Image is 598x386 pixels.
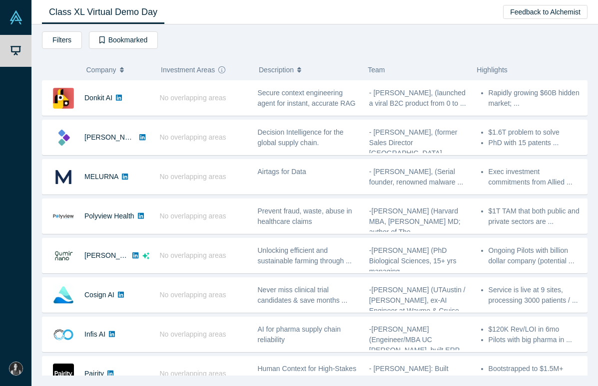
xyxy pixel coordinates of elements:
span: Investment Areas [161,59,215,80]
li: $120K Rev/LOI in 6mo [489,324,582,335]
span: Unlocking efficient and sustainable farming through ... [258,246,352,265]
span: -[PERSON_NAME] (Harvard MBA, [PERSON_NAME] MD; author of The ... [369,207,461,236]
span: - [PERSON_NAME], (launched a viral B2C product from 0 to ... [369,89,466,107]
button: Company [86,59,151,80]
button: Description [259,59,357,80]
button: Filters [42,31,82,49]
span: - [PERSON_NAME], (former Sales Director [GEOGRAPHIC_DATA], Meltwater ... [369,128,458,168]
li: Pilots with big pharma in ... [489,335,582,345]
span: No overlapping areas [160,173,226,181]
li: $1T TAM that both public and private sectors are ... [489,206,582,227]
span: Company [86,59,116,80]
a: Donkit AI [84,94,112,102]
span: Description [259,59,294,80]
span: Airtags for Data [258,168,306,176]
a: [PERSON_NAME] [84,251,142,259]
li: Ongoing Pilots with billion dollar company (potential ... [489,245,582,266]
img: Negar Rajabi's Account [9,362,23,376]
span: Secure context engineering agent for instant, accurate RAG [258,89,356,107]
img: Infis AI's Logo [53,324,74,345]
span: - [PERSON_NAME], (Serial founder, renowned malware ... [369,168,463,186]
a: Class XL Virtual Demo Day [42,0,164,24]
span: - [PERSON_NAME]: Built matching platforms for ... [369,365,449,383]
li: $1.6T problem to solve [489,127,582,138]
li: Exec investment commitments from Allied ... [489,167,582,188]
img: Polyview Health's Logo [53,206,74,227]
button: Feedback to Alchemist [503,5,588,19]
span: No overlapping areas [160,330,226,338]
img: Pairity's Logo [53,364,74,385]
a: Infis AI [84,330,105,338]
span: AI for pharma supply chain reliability [258,325,341,344]
img: Donkit AI's Logo [53,88,74,109]
span: Highlights [477,66,507,74]
span: No overlapping areas [160,370,226,378]
span: Prevent fraud, waste, abuse in healthcare claims [258,207,352,225]
span: No overlapping areas [160,251,226,259]
a: [PERSON_NAME] [84,133,142,141]
li: Rapidly growing $60B hidden market; ... [489,88,582,109]
li: PhD with 15 patents ... [489,138,582,148]
span: No overlapping areas [160,133,226,141]
a: MELURNA [84,173,118,181]
a: Cosign AI [84,291,114,299]
img: Qumir Nano's Logo [53,245,74,266]
img: Alchemist Vault Logo [9,10,23,24]
svg: dsa ai sparkles [142,252,149,259]
span: Decision Intelligence for the global supply chain. [258,128,344,147]
img: Kimaru AI's Logo [53,127,74,148]
span: Human Context for High-Stakes Decisions [258,365,357,383]
span: Never miss clinical trial candidates & save months ... [258,286,348,304]
a: Polyview Health [84,212,134,220]
span: No overlapping areas [160,291,226,299]
li: Service is live at 9 sites, processing 3000 patients / ... [489,285,582,306]
a: Pairity [84,370,104,378]
img: Cosign AI's Logo [53,285,74,306]
span: -[PERSON_NAME] (Engeineer/MBA UC [PERSON_NAME], built ERP that fed ... [369,325,460,365]
li: Bootstrapped to $1.5M+ revenue in 2.5 years w/ ... [489,364,582,385]
button: Bookmarked [89,31,158,49]
span: Team [368,66,385,74]
span: No overlapping areas [160,94,226,102]
img: MELURNA's Logo [53,167,74,188]
span: -[PERSON_NAME] (UTAustin / [PERSON_NAME], ex-AI Engineer at Waymo & Cruise, ... [369,286,469,315]
span: -[PERSON_NAME] (PhD Biological Sciences, 15+ yrs managing ... [369,246,457,275]
span: No overlapping areas [160,212,226,220]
